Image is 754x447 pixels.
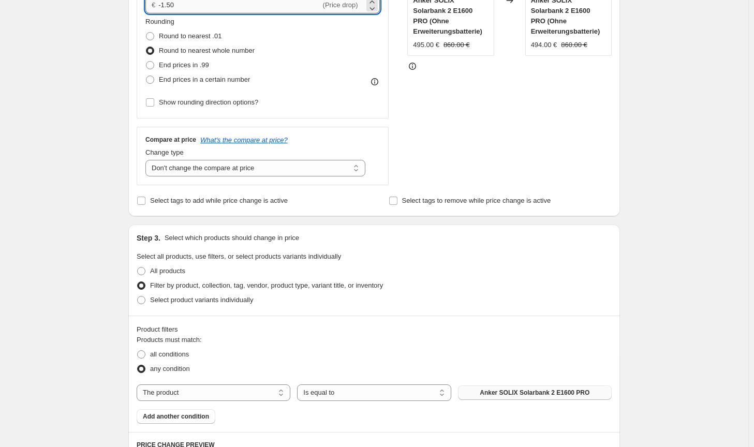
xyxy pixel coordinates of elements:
[458,385,612,400] button: Anker SOLIX Solarbank 2 E1600 PRO
[150,350,189,358] span: all conditions
[159,61,209,69] span: End prices in .99
[150,296,253,304] span: Select product variants individually
[150,281,383,289] span: Filter by product, collection, tag, vendor, product type, variant title, or inventory
[159,32,221,40] span: Round to nearest .01
[145,148,184,156] span: Change type
[137,252,341,260] span: Select all products, use filters, or select products variants individually
[443,40,470,50] strike: 860.00 €
[152,1,155,9] span: €
[413,40,439,50] div: 495.00 €
[145,18,174,25] span: Rounding
[165,233,299,243] p: Select which products should change in price
[143,412,209,421] span: Add another condition
[150,365,190,373] span: any condition
[323,1,358,9] span: (Price drop)
[200,136,288,144] button: What's the compare at price?
[150,197,288,204] span: Select tags to add while price change is active
[480,389,589,397] span: Anker SOLIX Solarbank 2 E1600 PRO
[145,136,196,144] h3: Compare at price
[159,47,255,54] span: Round to nearest whole number
[137,324,612,335] div: Product filters
[159,98,258,106] span: Show rounding direction options?
[561,40,587,50] strike: 860.00 €
[137,233,160,243] h2: Step 3.
[137,336,202,344] span: Products must match:
[150,267,185,275] span: All products
[402,197,551,204] span: Select tags to remove while price change is active
[137,409,215,424] button: Add another condition
[531,40,557,50] div: 494.00 €
[159,76,250,83] span: End prices in a certain number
